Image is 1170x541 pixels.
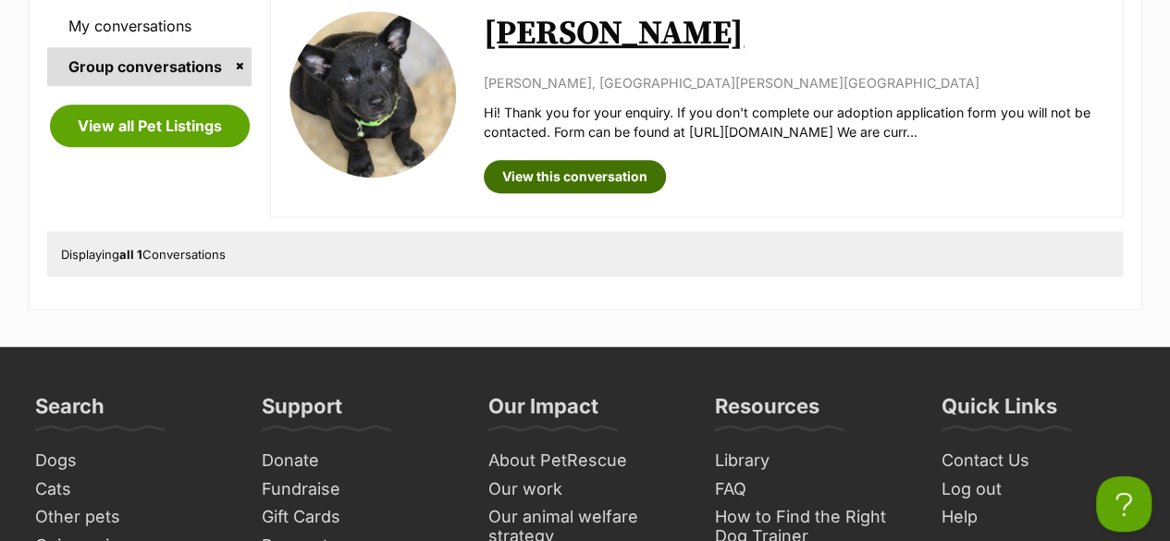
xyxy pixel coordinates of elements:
a: Donate [254,447,462,475]
a: About PetRescue [481,447,689,475]
a: Log out [934,475,1142,504]
a: Dogs [28,447,236,475]
span: Displaying Conversations [61,247,226,262]
a: Contact Us [934,447,1142,475]
a: View this conversation [484,160,666,193]
a: Library [708,447,916,475]
p: [PERSON_NAME], [GEOGRAPHIC_DATA][PERSON_NAME][GEOGRAPHIC_DATA] [484,73,1103,92]
a: FAQ [708,475,916,504]
a: Group conversations [47,47,252,86]
a: [PERSON_NAME] [484,13,744,55]
h3: Our Impact [488,393,598,430]
a: My conversations [47,6,252,45]
a: Fundraise [254,475,462,504]
a: Gift Cards [254,503,462,532]
h3: Support [262,393,342,430]
a: View all Pet Listings [50,105,250,147]
a: Help [934,503,1142,532]
strong: all 1 [119,247,142,262]
h3: Resources [715,393,819,430]
img: Asher [289,11,456,178]
p: Hi! Thank you for your enquiry. If you don't complete our adoption application form you will not ... [484,103,1103,142]
h3: Quick Links [942,393,1057,430]
iframe: Help Scout Beacon - Open [1096,476,1152,532]
h3: Search [35,393,105,430]
a: Cats [28,475,236,504]
a: Other pets [28,503,236,532]
a: Our work [481,475,689,504]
